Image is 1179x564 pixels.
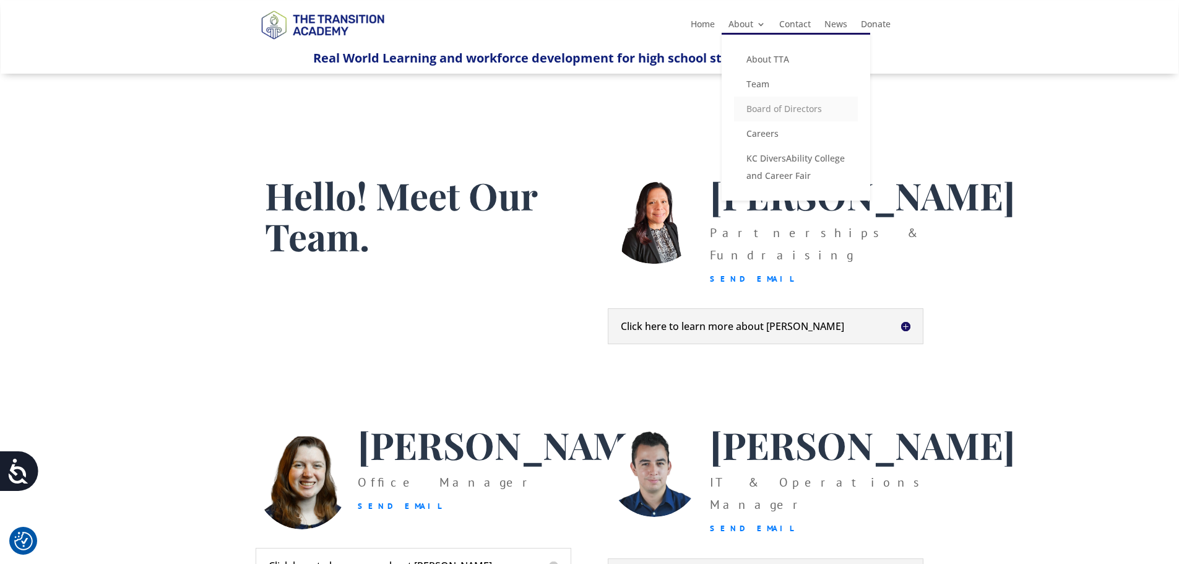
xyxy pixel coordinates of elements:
a: About TTA [734,47,858,72]
p: IT & Operations Manager [710,471,1015,540]
a: Contact [779,20,811,33]
a: Send Email [710,523,795,534]
a: Team [734,72,858,97]
a: Board of Directors [734,97,858,121]
img: TTA Brand_TTA Primary Logo_Horizontal_Light BG [256,2,389,46]
img: Heather Jackson [256,424,348,529]
span: Real World Learning and workforce development for high school students with disabilities [313,50,866,66]
a: Careers [734,121,858,146]
span: [PERSON_NAME] [358,420,663,469]
img: Revisit consent button [14,532,33,550]
a: Donate [861,20,891,33]
span: Partnerships & Fundraising [710,225,918,263]
a: News [824,20,847,33]
a: Send Email [358,501,443,511]
a: Home [691,20,715,33]
span: Hello! Meet Our Team. [265,170,537,261]
h5: Click here to learn more about [PERSON_NAME] [621,321,910,331]
p: Office Manager [358,471,663,518]
button: Cookie Settings [14,532,33,550]
span: [PERSON_NAME] [710,170,1015,220]
a: Logo-Noticias [256,37,389,49]
a: About [728,20,766,33]
span: [PERSON_NAME] [710,420,1015,469]
a: Send Email [710,274,795,284]
a: KC DiversAbility College and Career Fair [734,146,858,188]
